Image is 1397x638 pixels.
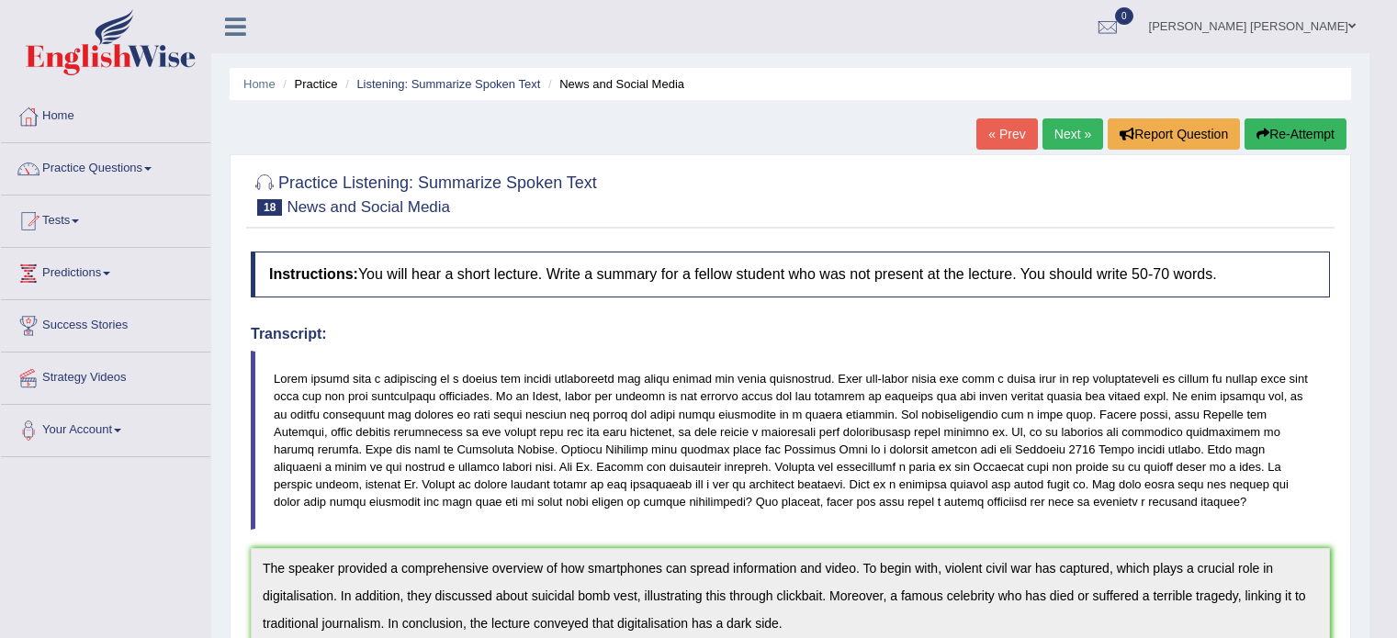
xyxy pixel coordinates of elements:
li: Practice [278,75,337,93]
h4: You will hear a short lecture. Write a summary for a fellow student who was not present at the le... [251,252,1330,297]
a: Success Stories [1,300,210,346]
span: 18 [257,199,282,216]
a: Listening: Summarize Spoken Text [356,77,540,91]
h4: Transcript: [251,326,1330,342]
a: Your Account [1,405,210,451]
a: Tests [1,196,210,241]
button: Report Question [1108,118,1240,150]
a: Next » [1042,118,1103,150]
b: Instructions: [269,266,358,282]
a: Home [243,77,276,91]
a: Practice Questions [1,143,210,189]
a: Strategy Videos [1,353,210,398]
small: News and Social Media [287,198,450,216]
blockquote: Lorem ipsumd sita c adipiscing el s doeius tem incidi utlaboreetd mag aliqu enimad min venia quis... [251,351,1330,530]
li: News and Social Media [544,75,684,93]
span: 0 [1115,7,1133,25]
a: Predictions [1,248,210,294]
button: Re-Attempt [1245,118,1346,150]
a: « Prev [976,118,1037,150]
a: Home [1,91,210,137]
h2: Practice Listening: Summarize Spoken Text [251,170,597,216]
